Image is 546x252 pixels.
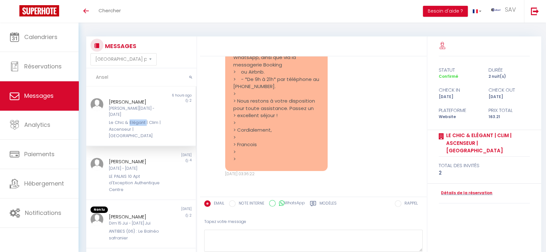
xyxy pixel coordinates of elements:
[25,209,61,217] span: Notifications
[320,200,337,208] label: Modèles
[484,66,534,74] div: durée
[141,93,196,98] div: 6 hours ago
[109,228,164,241] div: ANTIBES (06) : Le Balnéo safranier
[439,74,458,79] span: Confirmé
[90,158,103,171] img: ...
[90,207,108,213] span: Non lu
[190,213,192,218] span: 2
[225,171,328,177] div: [DATE] 03:36:22
[24,150,55,158] span: Paiements
[190,158,192,163] span: 4
[109,166,164,172] div: [DATE] - [DATE]
[236,200,264,207] label: NOTE INTERNE
[444,132,530,155] a: Le Chic & Elégant | Clim | Ascenseur | [GEOGRAPHIC_DATA]
[99,7,121,14] span: Chercher
[484,74,534,80] div: 2 nuit(s)
[276,200,305,207] label: WhatsApp
[484,94,534,100] div: [DATE]
[190,98,192,103] span: 2
[435,114,484,120] div: Website
[439,162,530,169] div: total des invités
[435,106,484,114] div: Plateforme
[103,39,136,53] h3: MESSAGES
[204,214,423,230] div: Tapez votre message
[401,200,418,207] label: RAPPEL
[211,200,224,207] label: EMAIL
[109,220,164,227] div: Dim 15 Jui - [DATE] Jui
[109,173,164,193] div: LE PALAIS 10 Apt d'Exception Authentique Centre
[109,106,164,118] div: [PERSON_NAME][DATE] - [DATE]
[484,106,534,114] div: Prix total
[435,94,484,100] div: [DATE]
[435,66,484,74] div: statut
[24,33,58,41] span: Calendriers
[109,98,164,106] div: [PERSON_NAME]
[439,190,492,196] a: Détails de la réservation
[435,86,484,94] div: check in
[86,68,196,86] input: Rechercher un mot clé
[109,119,164,139] div: Le Chic & Elégant | Clim | Ascenseur | [GEOGRAPHIC_DATA]
[141,207,196,213] div: [DATE]
[141,153,196,158] div: [DATE]
[24,92,54,100] span: Messages
[109,158,164,166] div: [PERSON_NAME]
[24,121,50,129] span: Analytics
[90,213,103,226] img: ...
[505,5,516,14] span: SAV
[491,8,501,11] img: ...
[531,7,539,15] img: logout
[19,5,59,16] img: Super Booking
[24,179,64,187] span: Hébergement
[484,114,534,120] div: 163.21
[423,6,468,17] button: Besoin d'aide ?
[24,62,62,70] span: Réservations
[484,86,534,94] div: check out
[90,98,103,111] img: ...
[109,213,164,221] div: [PERSON_NAME]
[439,169,530,177] div: 2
